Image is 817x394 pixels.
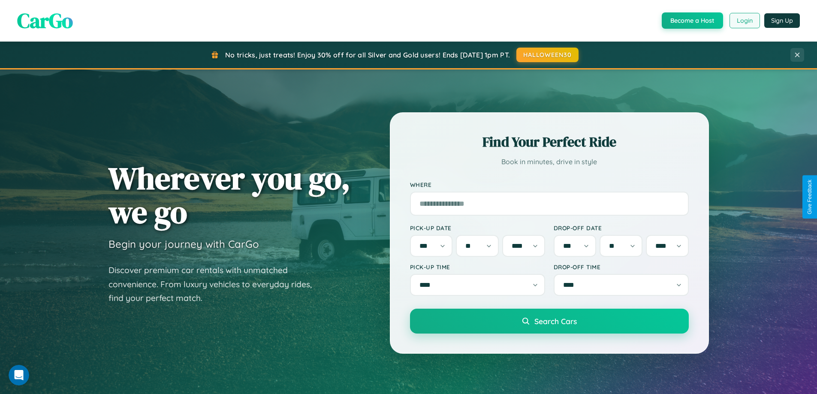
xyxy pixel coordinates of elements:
[109,161,350,229] h1: Wherever you go, we go
[109,263,323,305] p: Discover premium car rentals with unmatched convenience. From luxury vehicles to everyday rides, ...
[109,238,259,250] h3: Begin your journey with CarGo
[410,181,689,188] label: Where
[764,13,800,28] button: Sign Up
[410,132,689,151] h2: Find Your Perfect Ride
[534,316,577,326] span: Search Cars
[807,180,813,214] div: Give Feedback
[17,6,73,35] span: CarGo
[410,263,545,271] label: Pick-up Time
[410,309,689,334] button: Search Cars
[554,224,689,232] label: Drop-off Date
[730,13,760,28] button: Login
[9,365,29,385] iframe: Intercom live chat
[662,12,723,29] button: Become a Host
[516,48,579,62] button: HALLOWEEN30
[410,224,545,232] label: Pick-up Date
[554,263,689,271] label: Drop-off Time
[410,156,689,168] p: Book in minutes, drive in style
[225,51,510,59] span: No tricks, just treats! Enjoy 30% off for all Silver and Gold users! Ends [DATE] 1pm PT.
